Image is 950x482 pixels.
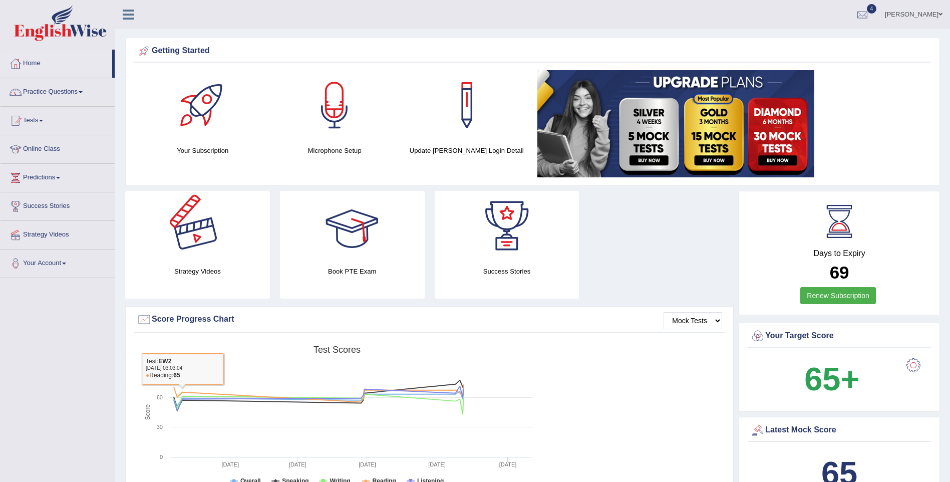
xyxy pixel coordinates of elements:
tspan: [DATE] [499,461,517,467]
div: Score Progress Chart [137,312,722,327]
text: 90 [157,364,163,370]
tspan: [DATE] [359,461,376,467]
a: Your Account [1,250,115,275]
h4: Update [PERSON_NAME] Login Detail [406,145,527,156]
a: Predictions [1,164,115,189]
img: small5.jpg [537,70,814,177]
a: Renew Subscription [800,287,876,304]
div: Latest Mock Score [750,423,928,438]
b: 65+ [804,361,859,397]
h4: Days to Expiry [750,249,928,258]
text: 0 [160,454,163,460]
tspan: [DATE] [289,461,306,467]
tspan: [DATE] [221,461,239,467]
a: Strategy Videos [1,221,115,246]
text: 60 [157,394,163,400]
tspan: [DATE] [428,461,446,467]
span: 4 [867,4,877,14]
tspan: Test scores [313,345,361,355]
h4: Your Subscription [142,145,263,156]
div: Your Target Score [750,329,928,344]
div: Getting Started [137,44,928,59]
h4: Strategy Videos [125,266,270,277]
text: 30 [157,424,163,430]
a: Success Stories [1,192,115,217]
a: Online Class [1,135,115,160]
h4: Book PTE Exam [280,266,425,277]
a: Practice Questions [1,78,115,103]
a: Home [1,50,112,75]
h4: Success Stories [435,266,579,277]
b: 69 [830,263,849,282]
h4: Microphone Setup [273,145,395,156]
a: Tests [1,107,115,132]
tspan: Score [144,404,151,420]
